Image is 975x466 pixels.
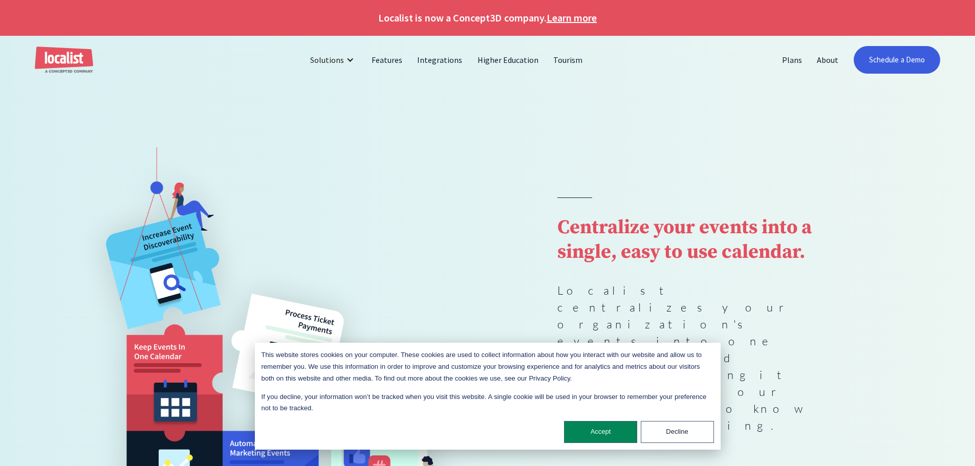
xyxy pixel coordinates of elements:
button: Accept [564,421,637,443]
p: This website stores cookies on your computer. These cookies are used to collect information about... [262,349,714,384]
a: Integrations [410,48,470,72]
a: Plans [775,48,810,72]
a: Learn more [547,10,597,26]
p: Localist centralizes your organization's events into one fully-branded calendar, making it easier... [557,282,836,434]
a: About [810,48,846,72]
div: Cookie banner [255,343,721,450]
a: Features [364,48,410,72]
button: Decline [641,421,714,443]
a: Schedule a Demo [854,46,940,74]
strong: Centralize your events into a single, easy to use calendar. [557,215,812,264]
div: Solutions [310,54,344,66]
a: home [35,47,93,74]
div: Solutions [302,48,364,72]
p: If you decline, your information won’t be tracked when you visit this website. A single cookie wi... [262,391,714,415]
a: Higher Education [470,48,547,72]
a: Tourism [546,48,590,72]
